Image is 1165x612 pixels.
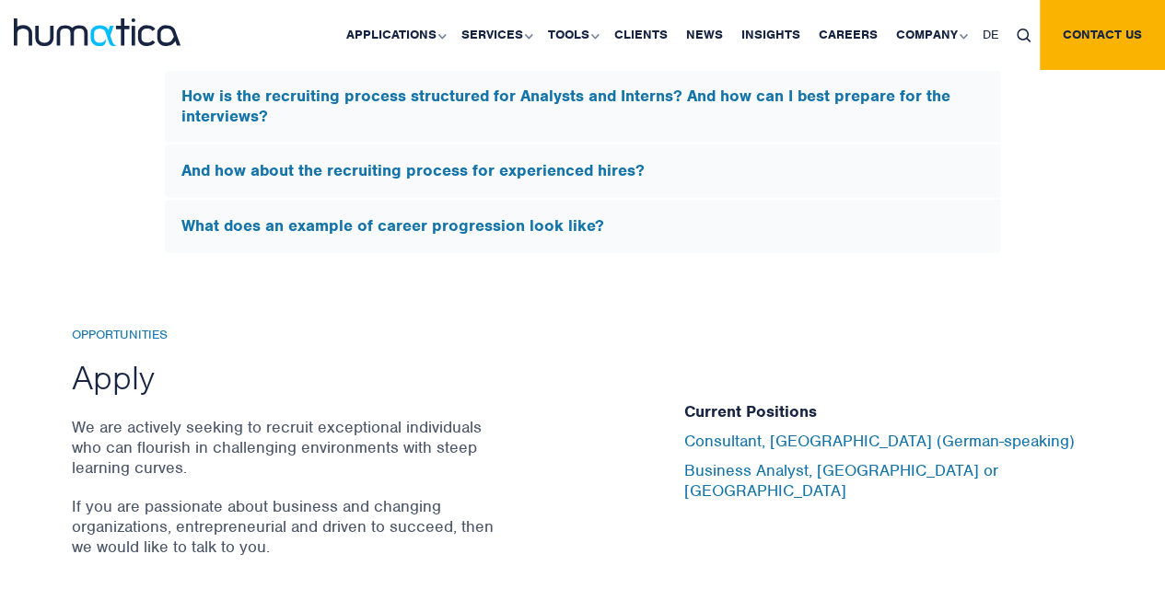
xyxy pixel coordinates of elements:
[684,402,1094,422] h5: Current Positions
[1017,29,1031,42] img: search_icon
[684,460,998,501] a: Business Analyst, [GEOGRAPHIC_DATA] or [GEOGRAPHIC_DATA]
[14,18,181,46] img: logo
[72,417,500,478] p: We are actively seeking to recruit exceptional individuals who can flourish in challenging enviro...
[684,431,1075,451] a: Consultant, [GEOGRAPHIC_DATA] (German-speaking)
[983,27,998,42] span: DE
[181,87,984,126] h5: How is the recruiting process structured for Analysts and Interns? And how can I best prepare for...
[181,161,984,181] h5: And how about the recruiting process for experienced hires?
[72,356,500,398] h2: Apply
[72,328,500,343] h6: Opportunities
[72,496,500,557] p: If you are passionate about business and changing organizations, entrepreneurial and driven to su...
[181,216,984,237] h5: What does an example of career progression look like?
